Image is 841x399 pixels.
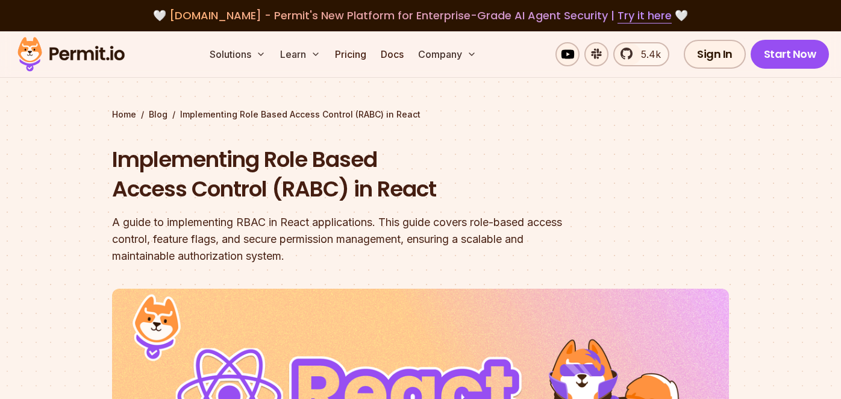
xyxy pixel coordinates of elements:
a: Start Now [751,40,830,69]
a: Pricing [330,42,371,66]
button: Learn [275,42,325,66]
a: 5.4k [613,42,669,66]
img: Permit logo [12,34,130,75]
span: [DOMAIN_NAME] - Permit's New Platform for Enterprise-Grade AI Agent Security | [169,8,672,23]
span: 5.4k [634,47,661,61]
h1: Implementing Role Based Access Control (RABC) in React [112,145,575,204]
button: Company [413,42,481,66]
div: / / [112,108,729,121]
button: Solutions [205,42,270,66]
div: A guide to implementing RBAC in React applications. This guide covers role-based access control, ... [112,214,575,265]
a: Blog [149,108,167,121]
div: 🤍 🤍 [29,7,812,24]
a: Docs [376,42,408,66]
a: Try it here [617,8,672,24]
a: Sign In [684,40,746,69]
a: Home [112,108,136,121]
